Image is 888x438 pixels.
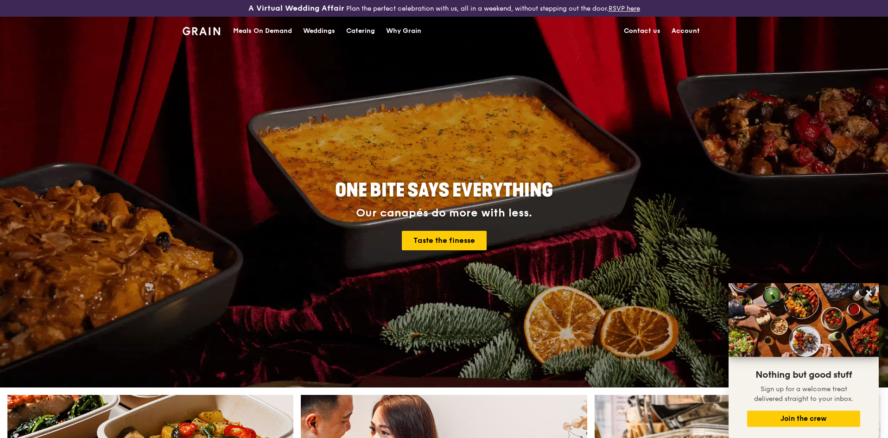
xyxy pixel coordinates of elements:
[233,17,292,45] div: Meals On Demand
[298,17,341,45] a: Weddings
[303,17,335,45] div: Weddings
[755,369,852,381] span: Nothing but good stuff
[666,17,705,45] a: Account
[386,17,421,45] div: Why Grain
[341,17,381,45] a: Catering
[747,411,860,427] button: Join the crew
[729,283,879,357] img: DSC07876-Edit02-Large.jpeg
[183,27,220,35] img: Grain
[402,231,487,250] a: Taste the finesse
[277,207,611,220] div: Our canapés do more with less.
[381,17,427,45] a: Why Grain
[335,179,553,202] span: ONE BITE SAYS EVERYTHING
[862,286,876,300] button: Close
[754,385,853,403] span: Sign up for a welcome treat delivered straight to your inbox.
[609,5,640,13] a: RSVP here
[248,4,344,13] h3: A Virtual Wedding Affair
[177,4,711,13] div: Plan the perfect celebration with us, all in a weekend, without stepping out the door.
[618,17,666,45] a: Contact us
[183,16,220,44] a: GrainGrain
[346,17,375,45] div: Catering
